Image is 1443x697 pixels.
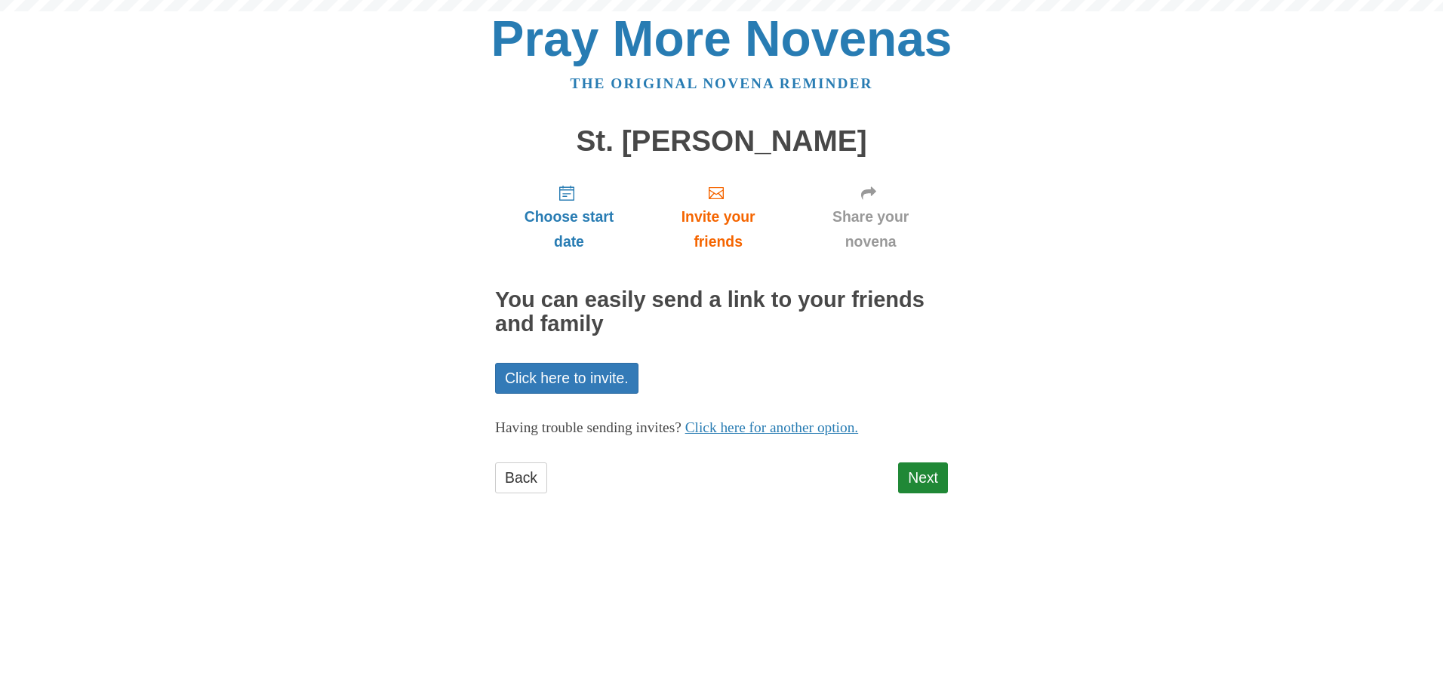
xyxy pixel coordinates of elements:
[495,125,948,158] h1: St. [PERSON_NAME]
[643,172,793,262] a: Invite your friends
[495,288,948,336] h2: You can easily send a link to your friends and family
[495,363,638,394] a: Click here to invite.
[495,172,643,262] a: Choose start date
[510,204,628,254] span: Choose start date
[793,172,948,262] a: Share your novena
[491,11,952,66] a: Pray More Novenas
[898,462,948,493] a: Next
[571,75,873,91] a: The original novena reminder
[685,419,859,435] a: Click here for another option.
[495,462,547,493] a: Back
[495,419,682,435] span: Having trouble sending invites?
[808,204,933,254] span: Share your novena
[658,204,778,254] span: Invite your friends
